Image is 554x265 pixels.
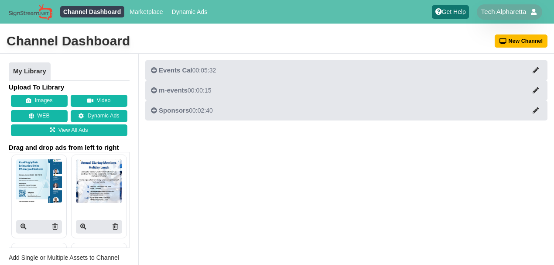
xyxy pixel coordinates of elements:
div: Channel Dashboard [7,32,130,50]
a: Dynamic Ads [71,110,127,122]
a: Marketplace [127,6,166,17]
button: New Channel [495,34,548,48]
h4: Upload To Library [9,83,130,92]
span: Drag and drop ads from left to right [9,143,130,152]
button: WEB [11,110,68,122]
span: Tech Alpharetta [481,7,526,16]
span: Events Cal [159,66,192,74]
a: Dynamic Ads [168,6,211,17]
div: 00:00:15 [151,86,211,95]
button: m-events00:00:15 [145,80,547,100]
span: Sponsors [159,107,189,114]
button: Sponsors00:02:40 [145,100,547,120]
img: P250x250 image processing20251008 2065718 1xjwjfl [76,159,122,203]
button: Video [71,95,127,107]
div: 00:05:32 [151,66,216,75]
button: Images [11,95,68,107]
a: Get Help [432,5,469,19]
a: My Library [9,62,51,81]
span: m-events [159,86,188,94]
button: Events Cal00:05:32 [145,60,547,80]
a: View All Ads [11,124,127,137]
img: Sign Stream.NET [9,3,52,21]
img: P250x250 image processing20251009 2243682 1yzsndr [16,159,62,203]
div: 00:02:40 [151,106,213,115]
span: Add Single or Multiple Assets to Channel [9,254,119,261]
a: Channel Dashboard [60,6,124,17]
